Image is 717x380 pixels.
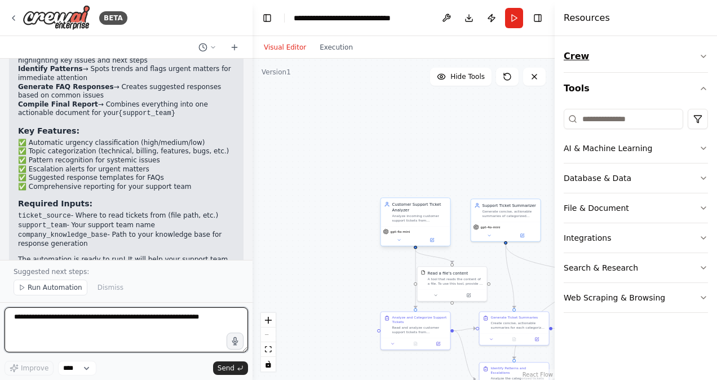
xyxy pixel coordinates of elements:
li: ✅ Comprehensive reporting for your support team [18,183,234,192]
li: - Where to read tickets from (file path, etc.) [18,211,234,221]
div: Create concise, actionable summaries for each categorized support ticket. Transform the detailed ... [491,321,546,330]
button: Improve [5,361,54,375]
strong: Identify Patterns [18,65,83,73]
div: Read a file's content [428,270,468,276]
button: Send [213,361,248,375]
button: Open in side panel [453,292,485,299]
span: gpt-4o-mini [391,229,410,234]
button: Hide left sidebar [259,10,275,26]
div: FileReadToolRead a file's contentA tool that reads the content of a file. To use this tool, provi... [417,266,488,302]
g: Edge from 0e1c38f1-550c-48c3-823a-dc09c4f216be to c225c120-91bc-462d-97cb-c33d35ac23dc [413,250,455,263]
strong: Compile Final Report [18,100,98,108]
li: - Your support team name [18,221,234,231]
button: Database & Data [564,164,708,193]
div: Customer Support Ticket AnalyzerAnalyze incoming customer support tickets from {ticket_source} an... [380,198,451,248]
span: Run Automation [28,283,82,292]
button: Start a new chat [225,41,244,54]
li: - Path to your knowledge base for response generation [18,231,234,249]
g: Edge from d5fa3d06-21a3-4c57-8870-65d77d10150e to 593256be-39c1-41ce-86f3-6df89b83d5f9 [503,245,517,308]
div: Generate Ticket SummariesCreate concise, actionable summaries for each categorized support ticket... [479,311,550,346]
button: zoom in [261,313,276,328]
button: toggle interactivity [261,357,276,372]
button: Tools [564,73,708,104]
img: Logo [23,5,90,30]
div: React Flow controls [261,313,276,372]
span: Hide Tools [450,72,485,81]
button: Open in side panel [527,336,546,343]
div: Analyze and Categorize Support TicketsRead and analyze customer support tickets from {ticket_sour... [380,311,451,350]
button: Open in side panel [428,341,448,347]
span: Send [218,364,234,373]
button: Run Automation [14,280,87,295]
p: Suggested next steps: [14,267,239,276]
button: Open in side panel [416,237,448,244]
strong: Generate FAQ Responses [18,83,114,91]
span: Improve [21,364,48,373]
button: No output available [404,341,427,347]
button: Dismiss [92,280,129,295]
button: Click to speak your automation idea [227,333,244,350]
button: Web Scraping & Browsing [564,283,708,312]
p: The automation is ready to run! It will help your support team work more efficiently by automatic... [18,255,234,290]
div: Version 1 [262,68,291,77]
nav: breadcrumb [294,12,421,24]
code: ticket_source [18,212,71,220]
div: Generate Ticket Summaries [491,315,538,320]
strong: Key Features: [18,126,79,135]
li: ✅ Pattern recognition for systemic issues [18,156,234,165]
button: File & Document [564,193,708,223]
button: Hide right sidebar [530,10,546,26]
button: fit view [261,342,276,357]
div: A tool that reads the content of a file. To use this tool, provide a 'file_path' parameter with t... [428,277,484,286]
li: ✅ Suggested response templates for FAQs [18,174,234,183]
button: Crew [564,41,708,72]
div: Analyze incoming customer support tickets from {ticket_source} and categorize them by urgency lev... [392,214,447,223]
li: ✅ Escalation alerts for urgent matters [18,165,234,174]
li: ✅ Automatic urgency classification (high/medium/low) [18,139,234,148]
span: Dismiss [98,283,123,292]
div: Read and analyze customer support tickets from {ticket_source}. For each ticket, determine the ur... [392,325,447,334]
li: → Combines everything into one actionable document for your [18,100,234,118]
div: Generate concise, actionable summaries of categorized customer support tickets for {support_team}... [483,209,537,218]
div: Support Ticket Summarizer [483,202,537,208]
div: Support Ticket SummarizerGenerate concise, actionable summaries of categorized customer support t... [471,198,541,242]
h4: Resources [564,11,610,25]
li: → Creates suggested responses based on common issues [18,83,234,100]
div: Identify Patterns and Escalations [491,366,546,375]
button: Execution [313,41,360,54]
button: AI & Machine Learning [564,134,708,163]
code: {support_team} [118,109,175,117]
g: Edge from 5fdd1974-d4b8-48e3-88f0-360bc8f14423 to 593256be-39c1-41ce-86f3-6df89b83d5f9 [454,325,476,333]
g: Edge from 0e1c38f1-550c-48c3-823a-dc09c4f216be to 5fdd1974-d4b8-48e3-88f0-360bc8f14423 [413,250,418,308]
img: FileReadTool [421,270,426,275]
button: Open in side panel [506,232,538,239]
div: Customer Support Ticket Analyzer [392,201,447,213]
button: No output available [502,336,526,343]
a: React Flow attribution [523,372,553,378]
button: Hide Tools [430,68,492,86]
code: support_team [18,222,67,229]
button: Search & Research [564,253,708,282]
li: ✅ Topic categorization (technical, billing, features, bugs, etc.) [18,147,234,156]
button: Integrations [564,223,708,253]
div: Analyze and Categorize Support Tickets [392,315,447,324]
div: BETA [99,11,127,25]
div: Tools [564,104,708,322]
strong: Required Inputs: [18,199,92,208]
button: Visual Editor [257,41,313,54]
g: Edge from ab8f144b-58ce-4db0-8716-8fb62d530785 to 733f0ed3-6db9-4752-ae7d-a783ee64d0e4 [511,245,599,359]
code: company_knowledge_base [18,231,107,239]
li: → Spots trends and flags urgent matters for immediate attention [18,65,234,82]
span: gpt-4o-mini [481,225,501,229]
button: Switch to previous chat [194,41,221,54]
